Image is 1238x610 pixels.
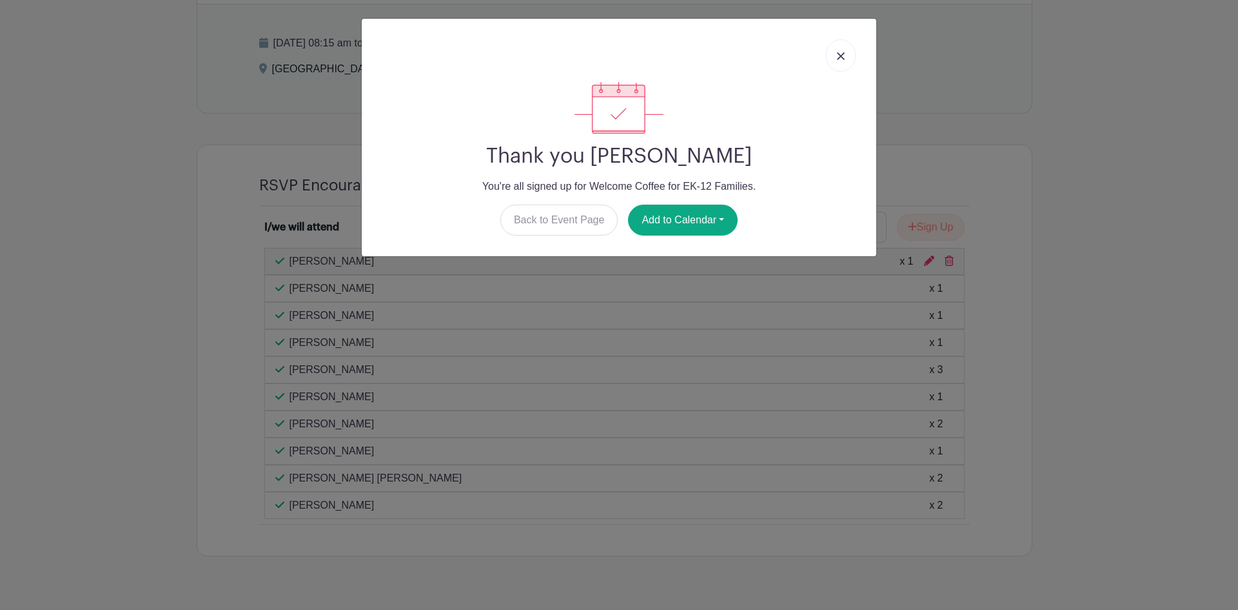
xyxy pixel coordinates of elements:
[500,205,618,236] a: Back to Event Page
[372,144,866,168] h2: Thank you [PERSON_NAME]
[372,179,866,194] p: You're all signed up for Welcome Coffee for EK-12 Families.
[575,82,663,134] img: signup_complete-c468d5dda3e2740ee63a24cb0ba0d3ce5d8a4ecd24259e683200fb1569d990c8.svg
[837,52,845,60] img: close_button-5f87c8562297e5c2d7936805f587ecaba9071eb48480494691a3f1689db116b3.svg
[628,205,738,236] button: Add to Calendar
